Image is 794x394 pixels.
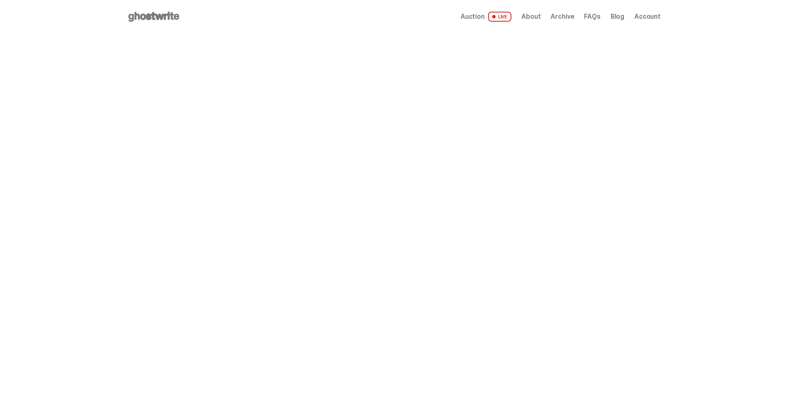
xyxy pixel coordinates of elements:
[584,13,600,20] a: FAQs
[551,13,574,20] a: Archive
[611,13,624,20] a: Blog
[488,12,512,22] span: LIVE
[461,12,511,22] a: Auction LIVE
[461,13,485,20] span: Auction
[634,13,661,20] a: Account
[521,13,541,20] a: About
